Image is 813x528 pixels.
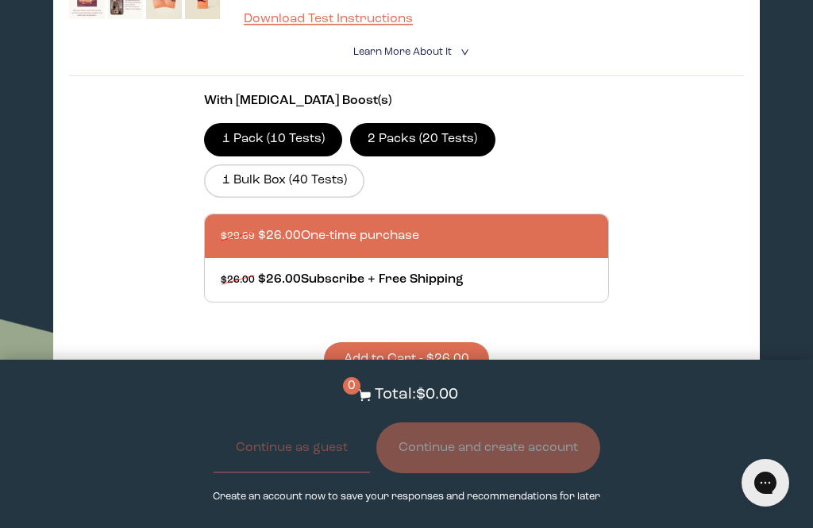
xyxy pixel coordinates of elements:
button: Add to Cart - $26.00 [324,342,489,376]
a: Download Test Instructions [244,13,413,25]
label: 2 Packs (20 Tests) [350,123,495,156]
button: Continue and create account [376,422,600,473]
p: Total: $0.00 [375,383,458,407]
p: With [MEDICAL_DATA] Boost(s) [204,92,609,110]
span: Learn More About it [353,47,452,57]
label: 1 Pack (10 Tests) [204,123,342,156]
iframe: Gorgias live chat messenger [734,453,797,512]
button: Continue as guest [214,422,370,473]
i: < [456,48,471,56]
p: Create an account now to save your responses and recommendations for later [213,489,600,504]
span: 0 [343,377,360,395]
summary: Learn More About it < [353,44,460,60]
label: 1 Bulk Box (40 Tests) [204,164,364,198]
